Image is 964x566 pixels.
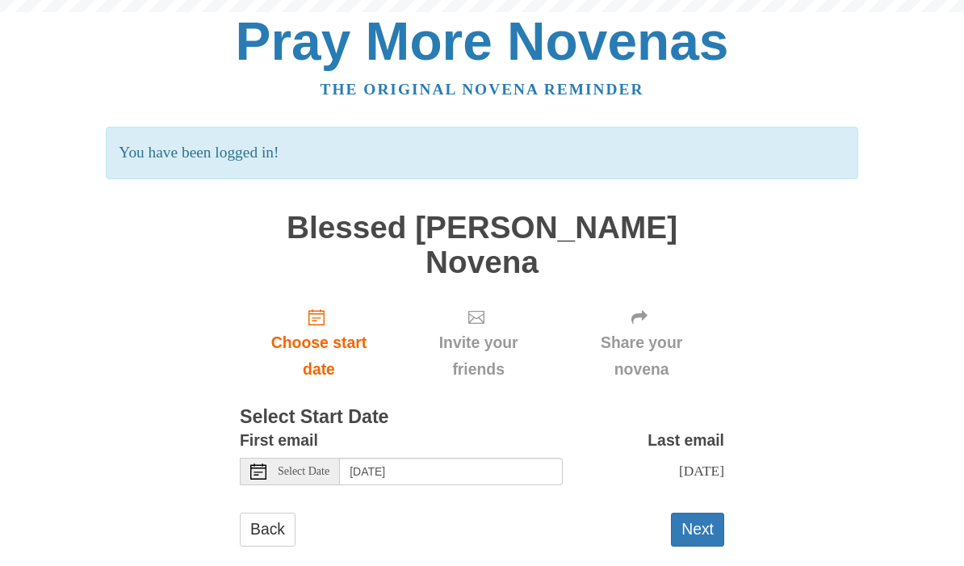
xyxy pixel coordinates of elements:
div: Click "Next" to confirm your start date first. [559,296,724,392]
span: Share your novena [575,329,708,383]
label: Last email [648,427,724,454]
span: Select Date [278,466,329,477]
span: [DATE] [679,463,724,479]
span: Invite your friends [414,329,543,383]
h3: Select Start Date [240,407,724,428]
h1: Blessed [PERSON_NAME] Novena [240,211,724,279]
a: Pray More Novenas [236,11,729,71]
p: You have been logged in! [106,127,857,179]
a: Choose start date [240,296,398,392]
span: Choose start date [256,329,382,383]
a: The original novena reminder [321,81,644,98]
button: Next [671,513,724,546]
label: First email [240,427,318,454]
div: Click "Next" to confirm your start date first. [398,296,559,392]
a: Back [240,513,295,546]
